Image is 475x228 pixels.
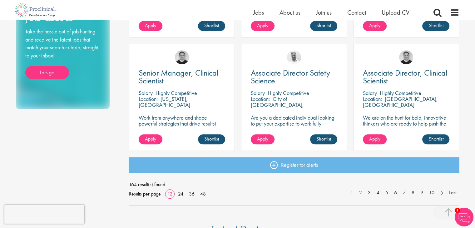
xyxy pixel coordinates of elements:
[251,21,275,31] a: Apply
[129,189,161,199] span: Results per page
[455,208,460,213] span: 1
[268,89,309,97] p: Highly Competitive
[426,189,438,196] a: 10
[156,89,197,97] p: Highly Competitive
[369,136,380,142] span: Apply
[363,95,438,108] p: [GEOGRAPHIC_DATA], [GEOGRAPHIC_DATA]
[417,189,426,196] a: 9
[139,21,162,31] a: Apply
[251,95,304,114] p: City of [GEOGRAPHIC_DATA], [GEOGRAPHIC_DATA]
[251,115,337,144] p: Are you a dedicated individual looking to put your expertise to work fully flexibly in a remote p...
[363,95,382,102] span: Location:
[347,189,356,196] a: 1
[4,205,84,224] iframe: reCAPTCHA
[363,21,387,31] a: Apply
[365,189,374,196] a: 3
[198,134,225,144] a: Shortlist
[251,95,270,102] span: Location:
[380,89,421,97] p: Highly Competitive
[175,50,189,64] img: Bo Forsen
[422,134,449,144] a: Shortlist
[356,189,365,196] a: 2
[139,69,225,85] a: Senior Manager, Clinical Scientist
[400,189,409,196] a: 7
[310,134,337,144] a: Shortlist
[139,95,190,108] p: [US_STATE], [GEOGRAPHIC_DATA]
[139,67,218,86] span: Senior Manager, Clinical Scientist
[446,189,459,196] a: Last
[139,115,225,138] p: Work from anywhere and shape powerful strategies that drive results! Enjoy the freedom of remote ...
[251,69,337,85] a: Associate Director Safety Science
[198,21,225,31] a: Shortlist
[251,89,265,97] span: Salary
[257,22,268,29] span: Apply
[455,208,473,226] img: Chatbot
[363,69,449,85] a: Associate Director, Clinical Scientist
[25,27,100,79] div: Take the hassle out of job hunting and receive the latest jobs that match your search criteria, s...
[257,136,268,142] span: Apply
[187,191,197,197] a: 36
[139,89,153,97] span: Salary
[176,191,186,197] a: 24
[165,191,175,197] a: 12
[129,157,459,173] a: Register for alerts
[422,21,449,31] a: Shortlist
[25,66,69,79] a: Lets go
[382,189,391,196] a: 5
[363,89,377,97] span: Salary
[287,50,301,64] img: Joshua Bye
[391,189,400,196] a: 6
[139,134,162,144] a: Apply
[310,21,337,31] a: Shortlist
[129,180,459,189] span: 164 result(s) found
[316,8,332,17] a: Join us
[347,8,366,17] a: Contact
[251,134,275,144] a: Apply
[408,189,418,196] a: 8
[145,22,156,29] span: Apply
[363,134,387,144] a: Apply
[198,191,208,197] a: 48
[399,50,413,64] img: Bo Forsen
[145,136,156,142] span: Apply
[253,8,264,17] a: Jobs
[363,67,447,86] span: Associate Director, Clinical Scientist
[382,8,409,17] a: Upload CV
[251,67,330,86] span: Associate Director Safety Science
[374,189,383,196] a: 4
[280,8,300,17] a: About us
[363,115,449,138] p: We are on the hunt for bold, innovative thinkers who are ready to help push the boundaries of sci...
[369,22,380,29] span: Apply
[139,95,158,102] span: Location:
